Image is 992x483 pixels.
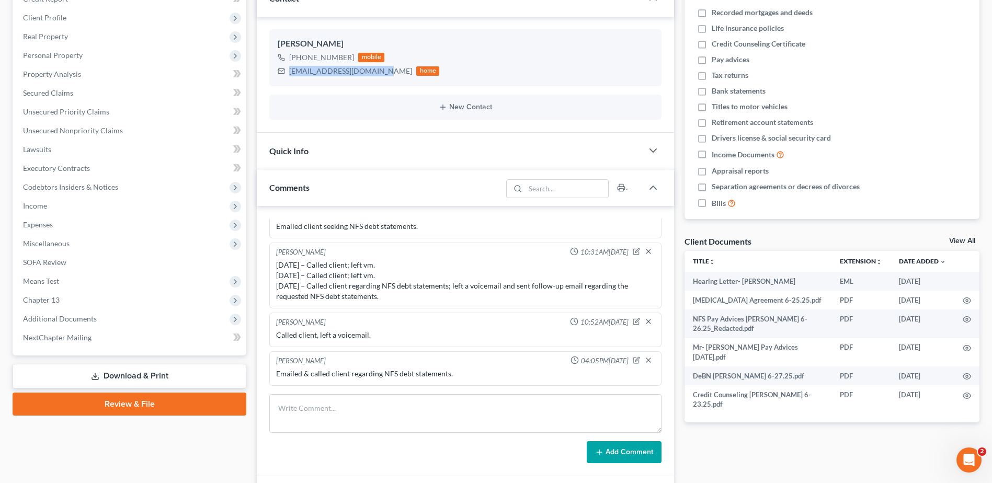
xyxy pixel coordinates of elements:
[891,309,954,338] td: [DATE]
[831,291,891,309] td: PDF
[712,7,813,18] span: Recorded mortgages and deeds
[416,66,439,76] div: home
[13,393,246,416] a: Review & File
[15,65,246,84] a: Property Analysis
[13,364,246,388] a: Download & Print
[23,145,51,154] span: Lawsuits
[712,23,784,33] span: Life insurance policies
[23,333,92,342] span: NextChapter Mailing
[712,39,805,49] span: Credit Counseling Certificate
[712,86,766,96] span: Bank statements
[525,180,608,198] input: Search...
[23,220,53,229] span: Expenses
[831,385,891,414] td: PDF
[23,201,47,210] span: Income
[276,330,655,340] div: Called client, left a voicemail.
[712,149,774,160] span: Income Documents
[23,88,73,97] span: Secured Claims
[269,182,310,192] span: Comments
[685,338,831,367] td: Mr- [PERSON_NAME] Pay Advices [DATE].pdf
[899,257,946,265] a: Date Added expand_more
[278,38,653,50] div: [PERSON_NAME]
[685,272,831,291] td: Hearing Letter- [PERSON_NAME]
[23,295,60,304] span: Chapter 13
[831,309,891,338] td: PDF
[831,272,891,291] td: EML
[15,159,246,178] a: Executory Contracts
[831,366,891,385] td: PDF
[712,166,769,176] span: Appraisal reports
[276,356,326,366] div: [PERSON_NAME]
[840,257,882,265] a: Extensionunfold_more
[276,369,655,379] div: Emailed & called client regarding NFS debt statements.
[23,239,70,248] span: Miscellaneous
[269,146,309,156] span: Quick Info
[23,51,83,60] span: Personal Property
[587,441,662,463] button: Add Comment
[276,221,655,232] div: Emailed client seeking NFS debt statements.
[580,317,629,327] span: 10:52AM[DATE]
[15,84,246,102] a: Secured Claims
[580,247,629,257] span: 10:31AM[DATE]
[276,247,326,258] div: [PERSON_NAME]
[289,66,412,76] div: [EMAIL_ADDRESS][DOMAIN_NAME]
[23,314,97,323] span: Additional Documents
[685,291,831,309] td: [MEDICAL_DATA] Agreement 6-25.25.pdf
[891,291,954,309] td: [DATE]
[15,121,246,140] a: Unsecured Nonpriority Claims
[15,253,246,272] a: SOFA Review
[978,447,986,456] span: 2
[23,70,81,78] span: Property Analysis
[685,309,831,338] td: NFS Pay Advices [PERSON_NAME] 6-26.25_Redacted.pdf
[289,52,354,63] div: [PHONE_NUMBER]
[891,338,954,367] td: [DATE]
[891,272,954,291] td: [DATE]
[712,133,831,143] span: Drivers license & social security card
[693,257,715,265] a: Titleunfold_more
[23,182,118,191] span: Codebtors Insiders & Notices
[712,101,788,112] span: Titles to motor vehicles
[831,338,891,367] td: PDF
[891,385,954,414] td: [DATE]
[685,366,831,385] td: DeBN [PERSON_NAME] 6-27.25.pdf
[15,102,246,121] a: Unsecured Priority Claims
[891,366,954,385] td: [DATE]
[949,237,975,245] a: View All
[940,259,946,265] i: expand_more
[712,181,860,192] span: Separation agreements or decrees of divorces
[15,140,246,159] a: Lawsuits
[23,277,59,285] span: Means Test
[276,317,326,328] div: [PERSON_NAME]
[712,117,813,128] span: Retirement account statements
[23,107,109,116] span: Unsecured Priority Claims
[276,260,655,302] div: [DATE] – Called client; left vm. [DATE] – Called client; left vm. [DATE] – Called client regardin...
[685,236,751,247] div: Client Documents
[712,70,748,80] span: Tax returns
[709,259,715,265] i: unfold_more
[23,258,66,267] span: SOFA Review
[23,32,68,41] span: Real Property
[876,259,882,265] i: unfold_more
[278,103,653,111] button: New Contact
[15,328,246,347] a: NextChapter Mailing
[685,385,831,414] td: Credit Counseling [PERSON_NAME] 6-23.25.pdf
[956,447,982,473] iframe: Intercom live chat
[23,126,123,135] span: Unsecured Nonpriority Claims
[23,13,66,22] span: Client Profile
[23,164,90,172] span: Executory Contracts
[358,53,384,62] div: mobile
[712,198,726,209] span: Bills
[581,356,629,366] span: 04:05PM[DATE]
[712,54,749,65] span: Pay advices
